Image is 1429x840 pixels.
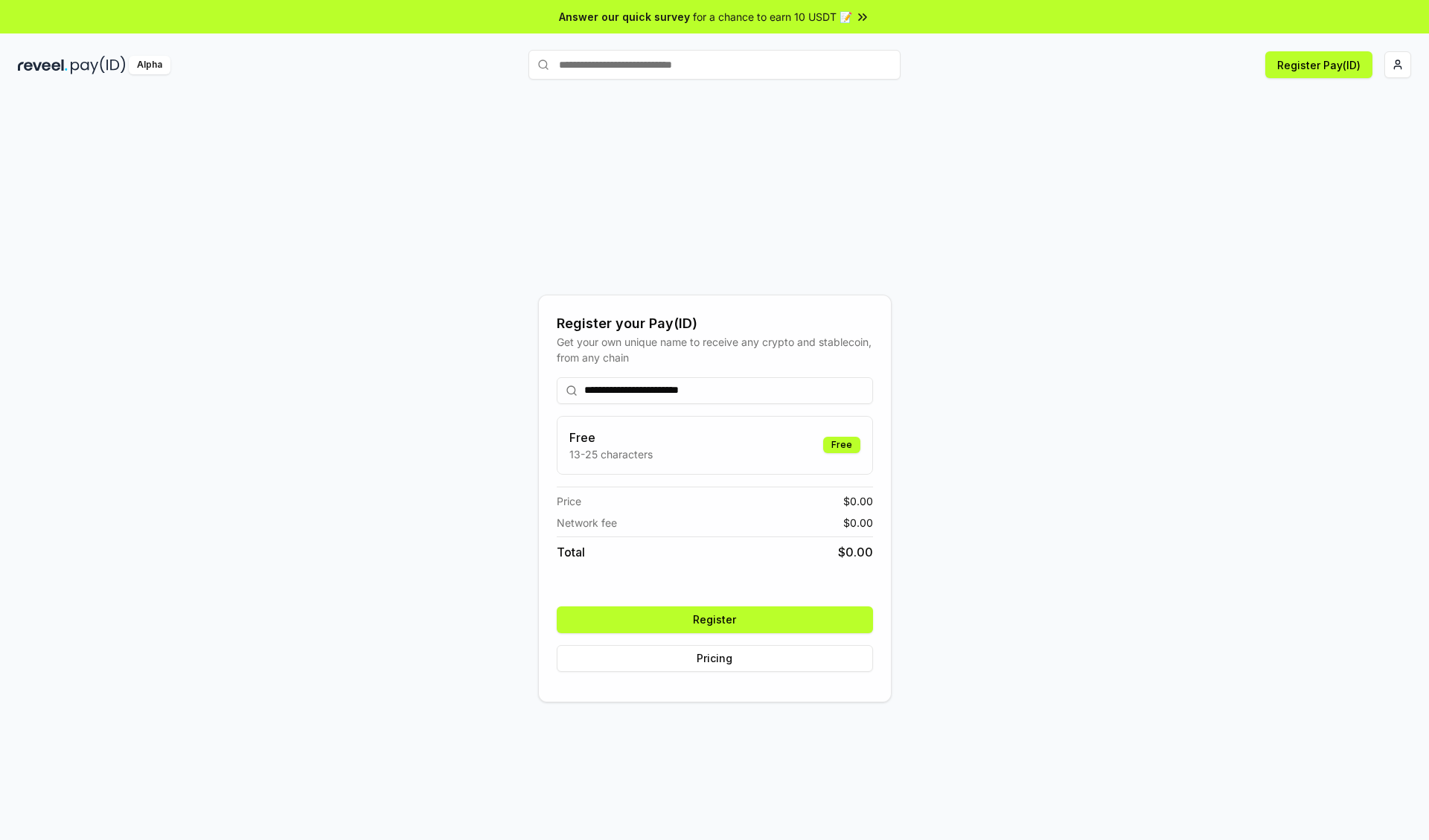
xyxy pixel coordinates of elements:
[569,429,653,446] h3: Free
[18,56,68,74] img: reveel_dark
[559,9,690,25] span: Answer our quick survey
[557,515,617,530] span: Network fee
[1265,51,1372,78] button: Register Pay(ID)
[557,543,585,561] span: Total
[843,515,873,530] span: $ 0.00
[557,645,873,672] button: Pricing
[557,313,873,334] div: Register your Pay(ID)
[557,493,581,509] span: Price
[557,606,873,633] button: Register
[843,493,873,509] span: $ 0.00
[693,9,852,25] span: for a chance to earn 10 USDT 📝
[569,446,653,462] p: 13-25 characters
[557,334,873,365] div: Get your own unique name to receive any crypto and stablecoin, from any chain
[838,543,873,561] span: $ 0.00
[71,56,126,74] img: pay_id
[823,437,860,453] div: Free
[129,56,170,74] div: Alpha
